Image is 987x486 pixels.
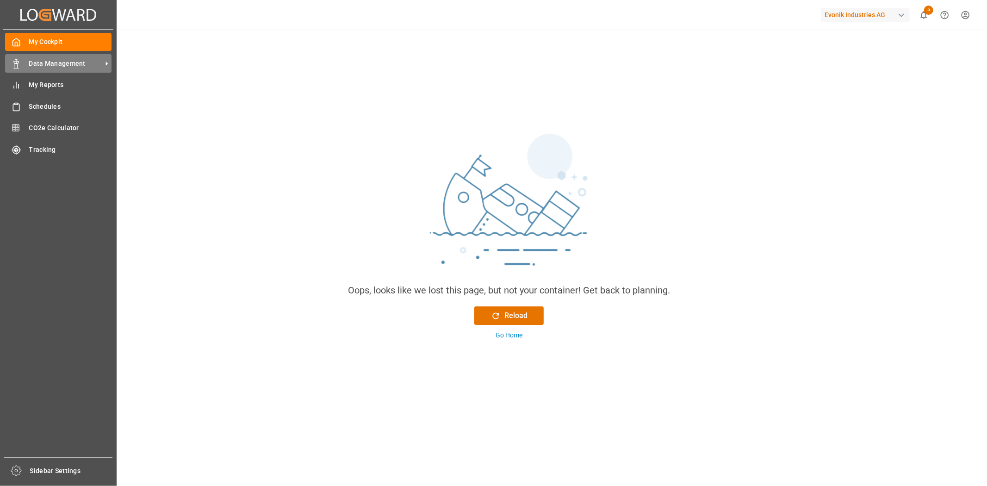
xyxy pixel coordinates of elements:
[474,330,544,340] button: Go Home
[5,119,112,137] a: CO2e Calculator
[5,97,112,115] a: Schedules
[29,37,112,47] span: My Cockpit
[821,8,910,22] div: Evonik Industries AG
[5,140,112,158] a: Tracking
[496,330,522,340] div: Go Home
[5,33,112,51] a: My Cockpit
[29,145,112,155] span: Tracking
[29,123,112,133] span: CO2e Calculator
[30,466,113,476] span: Sidebar Settings
[934,5,955,25] button: Help Center
[29,80,112,90] span: My Reports
[924,6,933,15] span: 5
[29,59,102,69] span: Data Management
[913,5,934,25] button: show 5 new notifications
[474,306,544,325] button: Reload
[5,76,112,94] a: My Reports
[370,130,648,283] img: sinking_ship.png
[348,283,670,297] div: Oops, looks like we lost this page, but not your container! Get back to planning.
[821,6,913,24] button: Evonik Industries AG
[491,310,528,321] div: Reload
[29,102,112,112] span: Schedules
